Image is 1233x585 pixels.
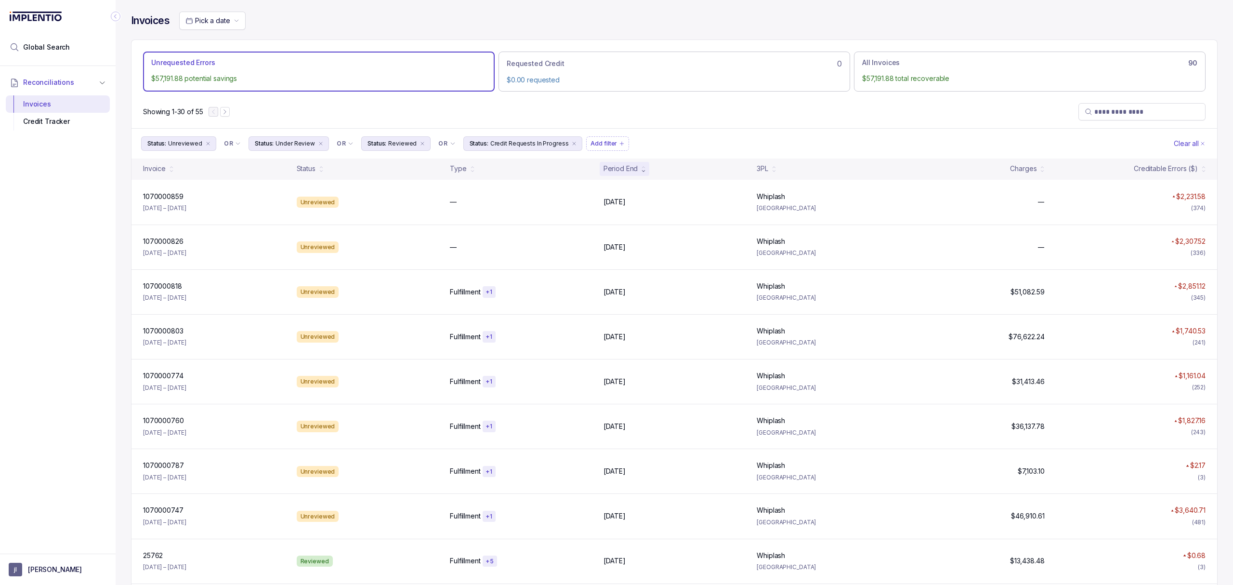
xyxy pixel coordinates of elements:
[1198,562,1206,572] div: (3)
[9,563,22,576] span: User initials
[1193,338,1206,347] div: (241)
[143,416,184,425] p: 1070000760
[13,113,102,130] div: Credit Tracker
[143,461,184,470] p: 1070000787
[297,466,339,478] div: Unreviewed
[757,416,785,425] p: Whiplash
[23,78,74,87] span: Reconciliations
[463,136,583,151] li: Filter Chip Credit Requests In Progress
[179,12,246,30] button: Date Range Picker
[297,164,315,173] div: Status
[224,140,241,147] li: Filter Chip Connector undefined
[1190,461,1206,470] p: $2.17
[757,326,785,336] p: Whiplash
[143,562,186,572] p: [DATE] – [DATE]
[485,423,493,430] p: + 1
[13,95,102,113] div: Invoices
[249,136,329,151] button: Filter Chip Under Review
[1038,242,1045,252] p: —
[603,332,626,342] p: [DATE]
[757,338,899,347] p: [GEOGRAPHIC_DATA]
[1011,422,1045,431] p: $36,137.78
[147,139,166,148] p: Status:
[450,422,480,431] p: Fulfillment
[143,192,184,201] p: 1070000859
[110,11,121,22] div: Collapse Icon
[450,197,457,207] p: —
[143,326,184,336] p: 1070000803
[297,376,339,387] div: Unreviewed
[757,473,899,482] p: [GEOGRAPHIC_DATA]
[603,197,626,207] p: [DATE]
[1191,427,1206,437] div: (243)
[1192,518,1206,527] div: (481)
[297,241,339,253] div: Unreviewed
[757,551,785,560] p: Whiplash
[297,331,339,343] div: Unreviewed
[603,242,626,252] p: [DATE]
[141,136,1172,151] ul: Filter Group
[143,518,186,527] p: [DATE] – [DATE]
[757,505,785,515] p: Whiplash
[143,203,186,213] p: [DATE] – [DATE]
[28,565,82,574] p: [PERSON_NAME]
[485,513,493,520] p: + 1
[450,332,480,342] p: Fulfillment
[757,192,785,201] p: Whiplash
[438,140,455,147] li: Filter Chip Connector undefined
[1018,466,1045,476] p: $7,103.10
[361,136,431,151] button: Filter Chip Reviewed
[143,383,186,393] p: [DATE] – [DATE]
[490,139,569,148] p: Credit Requests In Progress
[485,333,493,341] p: + 1
[1172,195,1175,198] img: red pointer upwards
[143,107,203,117] p: Showing 1-30 of 55
[1191,203,1206,213] div: (374)
[757,461,785,470] p: Whiplash
[143,338,186,347] p: [DATE] – [DATE]
[337,140,354,147] li: Filter Chip Connector undefined
[1010,287,1045,297] p: $51,082.59
[1178,416,1206,425] p: $1,827.16
[450,511,480,521] p: Fulfillment
[141,136,216,151] button: Filter Chip Unreviewed
[1011,511,1045,521] p: $46,910.61
[151,74,486,83] p: $57,191.88 potential savings
[1187,551,1206,560] p: $0.68
[143,371,184,381] p: 1070000774
[23,42,70,52] span: Global Search
[485,468,493,476] p: + 1
[297,556,333,567] div: Reviewed
[143,473,186,482] p: [DATE] – [DATE]
[1175,375,1178,377] img: red pointer upwards
[757,237,785,246] p: Whiplash
[1175,505,1206,515] p: $3,640.71
[450,242,457,252] p: —
[143,293,186,303] p: [DATE] – [DATE]
[1174,420,1177,422] img: red pointer upwards
[143,551,163,560] p: 25762
[586,136,629,151] button: Filter Chip Add filter
[1192,383,1206,392] div: (252)
[297,511,339,522] div: Unreviewed
[757,293,899,303] p: [GEOGRAPHIC_DATA]
[757,203,899,213] p: [GEOGRAPHIC_DATA]
[337,140,346,147] p: OR
[367,139,386,148] p: Status:
[1188,59,1197,67] h6: 90
[143,237,184,246] p: 1070000826
[485,558,494,565] p: + 5
[6,93,110,133] div: Reconciliations
[590,139,617,148] p: Add filter
[419,140,426,147] div: remove content
[862,58,900,67] p: All Invoices
[757,562,899,572] p: [GEOGRAPHIC_DATA]
[204,140,212,147] div: remove content
[143,164,166,173] div: Invoice
[450,556,480,566] p: Fulfillment
[1174,285,1177,288] img: red pointer upwards
[297,286,339,298] div: Unreviewed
